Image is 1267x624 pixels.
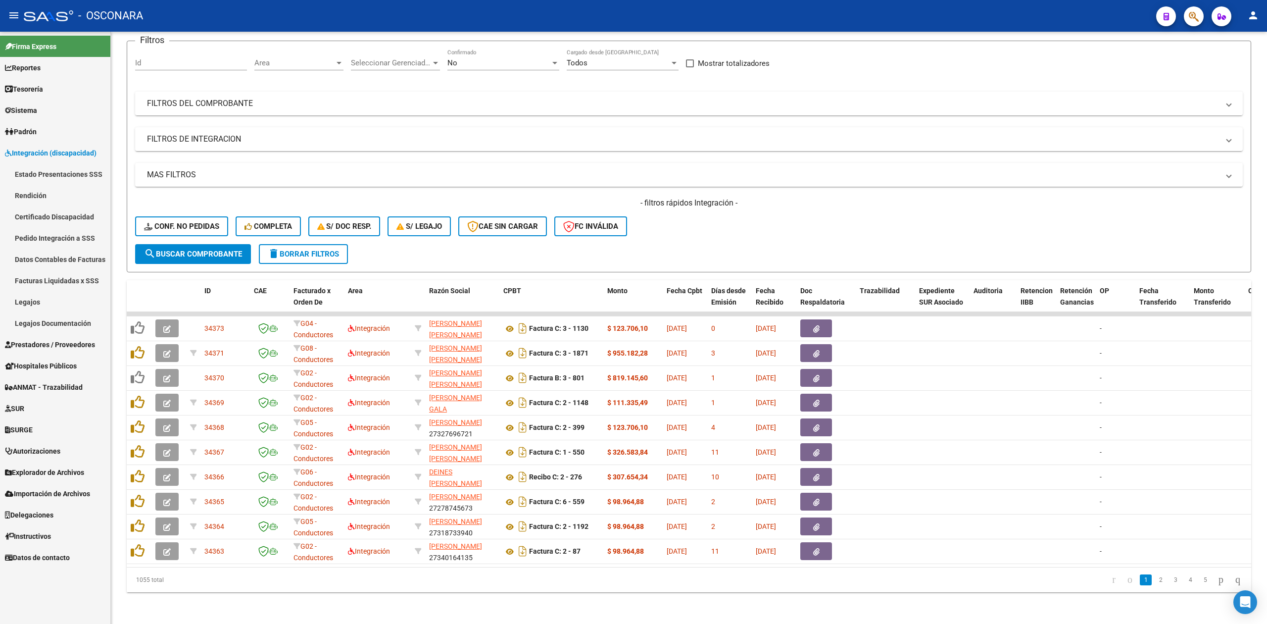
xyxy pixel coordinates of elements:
strong: Recibo C: 2 - 276 [529,473,582,481]
span: Integración [348,473,390,481]
button: Borrar Filtros [259,244,348,264]
span: Retencion IIBB [1021,287,1053,306]
datatable-header-cell: Trazabilidad [856,280,915,324]
strong: $ 123.706,10 [607,423,648,431]
button: Completa [236,216,301,236]
span: 34364 [204,522,224,530]
a: 3 [1170,574,1181,585]
li: page 3 [1168,572,1183,588]
strong: $ 307.654,34 [607,473,648,481]
span: - [1100,448,1102,456]
span: Doc Respaldatoria [800,287,845,306]
div: 27327696721 [429,417,495,438]
a: 2 [1155,574,1167,585]
span: [DATE] [756,349,776,357]
span: [DATE] [667,374,687,382]
span: Conf. no pedidas [144,222,219,231]
span: [DATE] [756,423,776,431]
span: Integración [348,522,390,530]
div: 20328726646 [429,367,495,388]
datatable-header-cell: Auditoria [970,280,1017,324]
mat-icon: person [1247,9,1259,21]
span: - OSCONARA [78,5,143,27]
span: Delegaciones [5,510,53,520]
span: S/ Doc Resp. [317,222,372,231]
a: go to next page [1214,574,1228,585]
span: - [1100,547,1102,555]
span: 1 [711,399,715,407]
datatable-header-cell: Retención Ganancias [1056,280,1096,324]
li: page 2 [1153,572,1168,588]
span: - [1100,399,1102,407]
span: 34366 [204,473,224,481]
datatable-header-cell: Fecha Cpbt [663,280,707,324]
span: 34367 [204,448,224,456]
span: [DATE] [756,522,776,530]
span: Fecha Recibido [756,287,783,306]
span: CAE SIN CARGAR [467,222,538,231]
i: Descargar documento [516,370,529,386]
div: 27340164135 [429,541,495,562]
button: S/ Doc Resp. [308,216,381,236]
span: 11 [711,547,719,555]
strong: Factura C: 3 - 1871 [529,350,588,358]
span: Trazabilidad [860,287,900,295]
span: - [1100,473,1102,481]
span: G02 - Conductores Navales Central [293,443,333,485]
span: Prestadores / Proveedores [5,339,95,350]
span: Auditoria [974,287,1003,295]
span: Seleccionar Gerenciador [351,58,431,67]
span: G02 - Conductores Navales Central [293,493,333,534]
datatable-header-cell: Facturado x Orden De [290,280,344,324]
span: [PERSON_NAME] [429,518,482,525]
strong: Factura C: 2 - 399 [529,424,585,432]
span: Integración [348,423,390,431]
a: 4 [1184,574,1196,585]
span: 34370 [204,374,224,382]
span: [DATE] [667,448,687,456]
div: 1055 total [127,568,350,592]
span: Integración [348,374,390,382]
span: FC Inválida [563,222,618,231]
button: CAE SIN CARGAR [458,216,547,236]
span: Integración [348,448,390,456]
h3: Filtros [135,33,169,47]
span: Autorizaciones [5,446,60,457]
i: Descargar documento [516,444,529,460]
span: Facturado x Orden De [293,287,331,306]
span: [DATE] [667,399,687,407]
a: 5 [1199,574,1211,585]
span: Padrón [5,126,37,137]
span: [DATE] [756,498,776,506]
strong: $ 819.145,60 [607,374,648,382]
a: 1 [1140,574,1152,585]
span: [PERSON_NAME] [429,542,482,550]
mat-expansion-panel-header: FILTROS DE INTEGRACION [135,127,1243,151]
span: [DATE] [756,324,776,332]
span: Integración [348,324,390,332]
span: Monto Transferido [1194,287,1231,306]
button: S/ legajo [388,216,451,236]
span: - [1100,423,1102,431]
span: Días desde Emisión [711,287,746,306]
span: CPBT [503,287,521,295]
span: G04 - Conductores Navales MDQ [293,319,335,350]
span: 2 [711,498,715,506]
strong: $ 98.964,88 [607,522,644,530]
span: G02 - Conductores Navales Central [293,369,333,411]
span: 1 [711,374,715,382]
a: go to first page [1108,574,1120,585]
div: 27278745673 [429,491,495,512]
span: 34365 [204,498,224,506]
span: [DATE] [667,498,687,506]
mat-expansion-panel-header: FILTROS DEL COMPROBANTE [135,92,1243,115]
a: go to last page [1231,574,1245,585]
mat-icon: search [144,248,156,260]
span: 4 [711,423,715,431]
span: Todos [567,58,587,67]
span: Explorador de Archivos [5,467,84,478]
span: 11 [711,448,719,456]
i: Descargar documento [516,519,529,534]
span: [PERSON_NAME] [429,493,482,501]
datatable-header-cell: Retencion IIBB [1017,280,1056,324]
